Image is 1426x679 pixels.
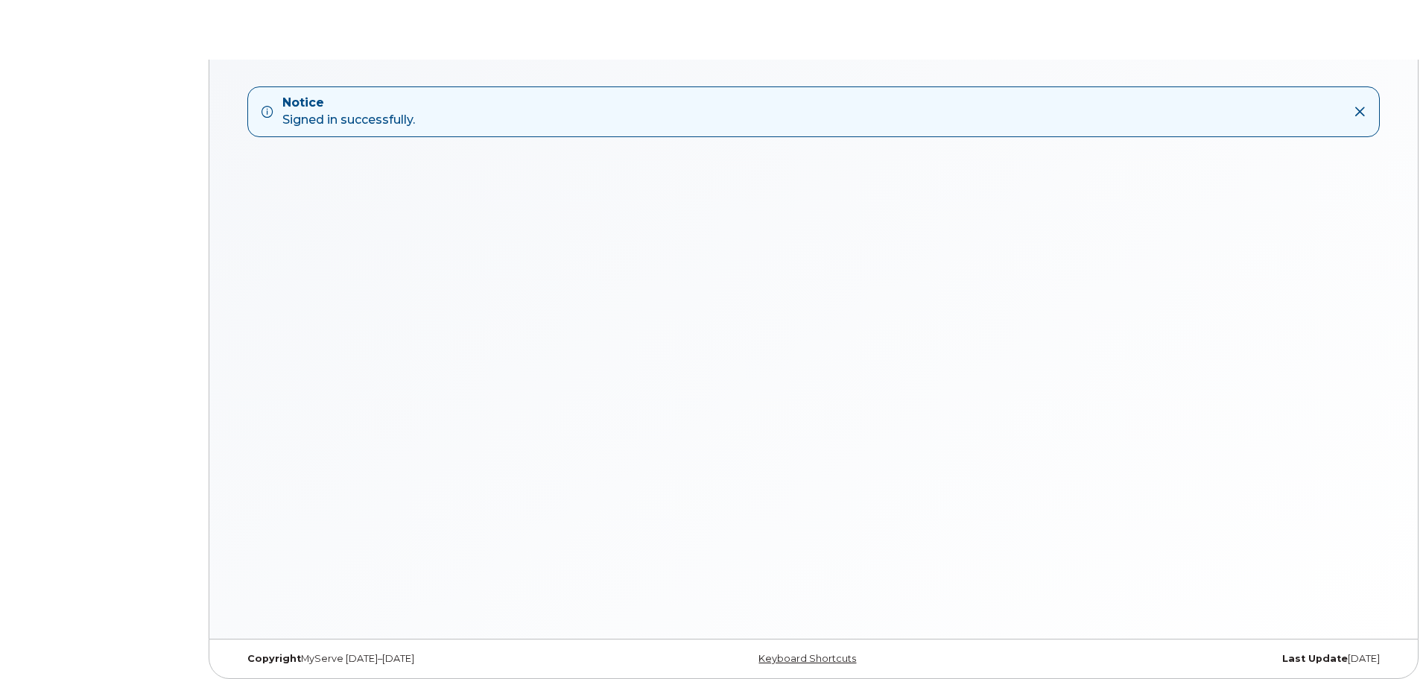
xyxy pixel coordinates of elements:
div: MyServe [DATE]–[DATE] [236,653,621,665]
strong: Copyright [247,653,301,664]
strong: Last Update [1282,653,1348,664]
a: Keyboard Shortcuts [758,653,856,664]
div: [DATE] [1006,653,1391,665]
strong: Notice [282,95,415,112]
div: Signed in successfully. [282,95,415,129]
